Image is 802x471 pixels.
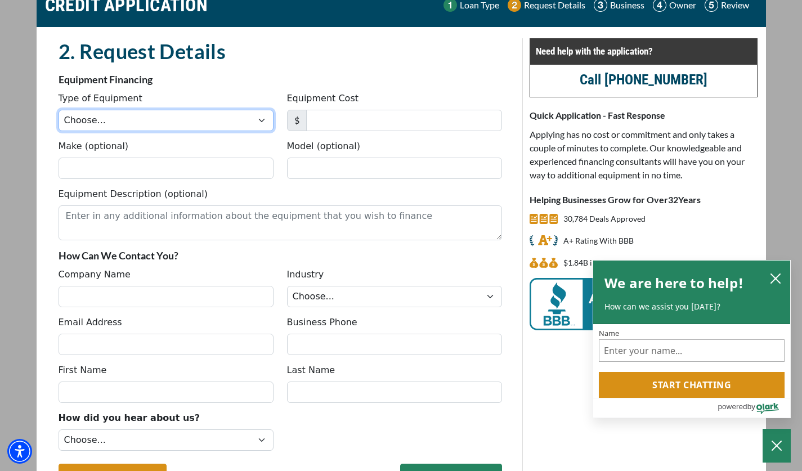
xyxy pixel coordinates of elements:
label: Equipment Description (optional) [59,187,208,201]
h2: We are here to help! [604,272,743,294]
label: Name [599,330,785,337]
span: powered [718,400,747,414]
label: Email Address [59,316,122,329]
p: How Can We Contact You? [59,249,502,262]
p: $1,844,146,419 in Financed Equipment [563,256,670,270]
img: BBB Acredited Business and SSL Protection [530,278,732,330]
label: Type of Equipment [59,92,142,105]
label: How did you hear about us? [59,411,200,425]
button: close chatbox [767,270,785,286]
p: A+ Rating With BBB [563,234,634,248]
p: Equipment Financing [59,73,502,86]
label: Model (optional) [287,140,360,153]
label: Industry [287,268,324,281]
button: Start chatting [599,372,785,398]
p: Helping Businesses Grow for Over Years [530,193,758,207]
button: Close Chatbox [763,429,791,463]
span: 32 [668,194,678,205]
label: First Name [59,364,107,377]
label: Last Name [287,364,335,377]
p: Quick Application - Fast Response [530,109,758,122]
p: Need help with the application? [536,44,751,58]
p: 30,784 Deals Approved [563,212,646,226]
div: olark chatbox [593,260,791,419]
div: Accessibility Menu [7,439,32,464]
label: Company Name [59,268,131,281]
label: Business Phone [287,316,357,329]
iframe: reCAPTCHA [287,411,458,455]
p: How can we assist you [DATE]? [604,301,779,312]
p: Applying has no cost or commitment and only takes a couple of minutes to complete. Our knowledgea... [530,128,758,182]
h2: 2. Request Details [59,38,502,64]
label: Make (optional) [59,140,129,153]
span: $ [287,110,307,131]
a: call (847) 897-2499 [580,71,707,88]
input: Name [599,339,785,362]
a: Powered by Olark [718,398,790,418]
span: by [747,400,755,414]
label: Equipment Cost [287,92,359,105]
